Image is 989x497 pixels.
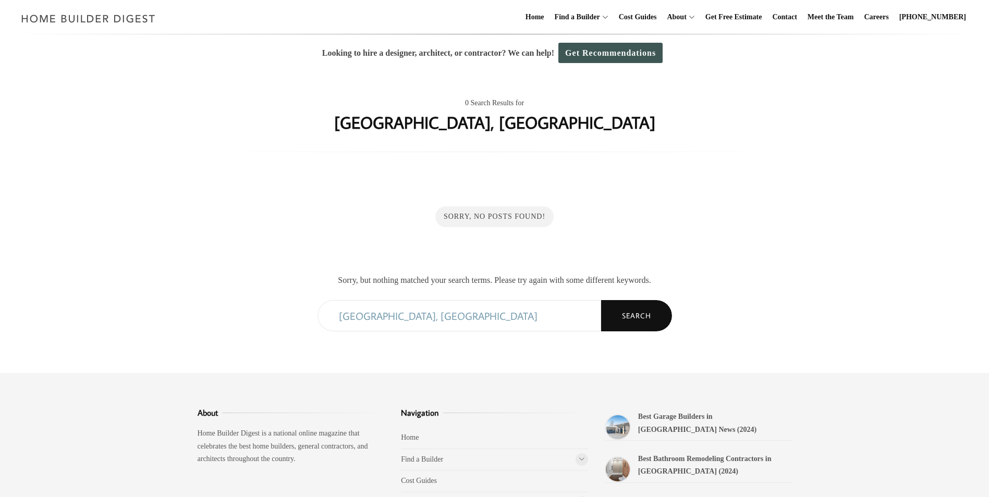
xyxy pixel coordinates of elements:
h3: Navigation [401,406,588,419]
p: Home Builder Digest is a national online magazine that celebrates the best home builders, general... [198,427,385,466]
a: Careers [860,1,893,34]
a: Find a Builder [401,455,443,463]
a: Best Garage Builders in Newport News (2024) [605,414,631,440]
a: Home [521,1,548,34]
a: Meet the Team [803,1,858,34]
a: Best Bathroom Remodeling Contractors in Portsmouth (2024) [605,456,631,482]
a: Get Free Estimate [701,1,766,34]
div: Sorry, No Posts Found! [435,206,554,228]
a: About [663,1,686,34]
a: Best Garage Builders in [GEOGRAPHIC_DATA] News (2024) [638,413,756,433]
a: Find a Builder [551,1,600,34]
a: Cost Guides [401,477,437,484]
a: Get Recommendations [558,43,663,63]
h1: [GEOGRAPHIC_DATA], [GEOGRAPHIC_DATA] [334,110,655,135]
span: Search [622,311,651,320]
p: Sorry, but nothing matched your search terms. Please try again with some different keywords. [318,273,672,288]
a: Best Bathroom Remodeling Contractors in [GEOGRAPHIC_DATA] (2024) [638,455,772,476]
img: Home Builder Digest [17,8,160,29]
a: Home [401,433,419,441]
a: Cost Guides [615,1,661,34]
a: [PHONE_NUMBER] [895,1,970,34]
button: Search [601,300,672,331]
input: Search... [318,300,601,331]
a: Contact [768,1,801,34]
h3: About [198,406,385,419]
span: 0 Search Results for [465,97,524,110]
